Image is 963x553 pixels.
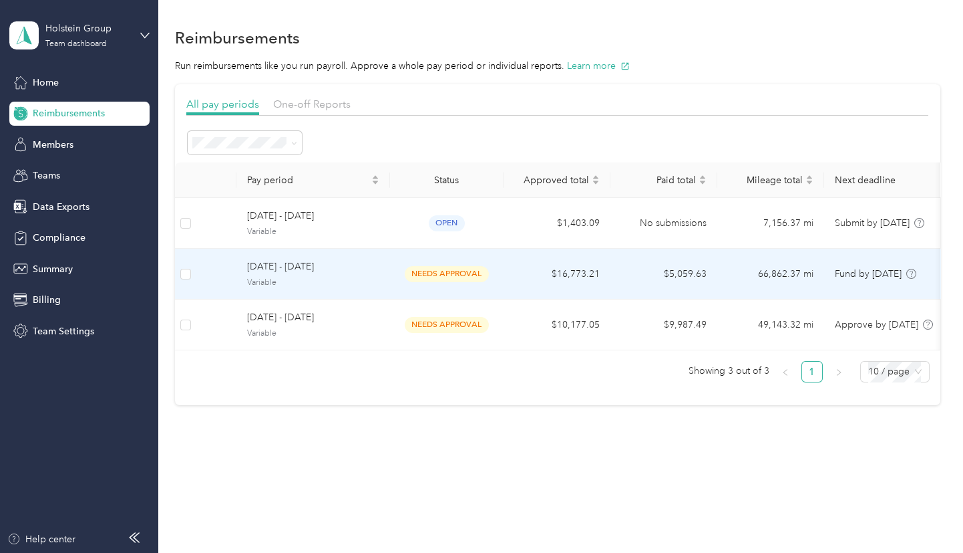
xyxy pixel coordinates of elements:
span: Members [33,138,73,152]
button: Learn more [567,59,630,73]
span: Approved total [514,175,589,186]
span: caret-up [371,173,379,181]
span: All pay periods [186,98,259,110]
span: caret-up [805,173,813,181]
div: Page Size [860,361,930,382]
span: 10 / page [868,362,922,382]
td: $10,177.05 [504,300,610,350]
span: caret-up [592,173,600,181]
span: caret-down [371,179,379,187]
td: $1,403.09 [504,198,610,249]
th: Mileage total [717,162,824,198]
button: right [828,361,849,382]
span: Summary [33,262,73,276]
span: Teams [33,169,60,183]
span: caret-down [592,179,600,187]
span: Pay period [247,175,369,186]
th: Paid total [610,162,717,198]
li: Next Page [828,361,849,382]
button: Help center [7,532,75,546]
span: needs approval [405,266,489,282]
span: [DATE] - [DATE] [247,310,379,325]
span: open [429,215,465,231]
span: right [835,368,843,376]
span: Billing [33,293,61,307]
span: [DATE] - [DATE] [247,259,379,274]
span: Data Exports [33,200,89,214]
span: Team Settings [33,324,94,338]
span: Approve by [DATE] [835,319,918,330]
span: One-off Reports [273,98,351,110]
span: left [781,368,789,376]
td: 49,143.32 mi [717,300,824,350]
td: 7,156.37 mi [717,198,824,249]
th: Approved total [504,162,610,198]
p: Run reimbursements like you run payroll. Approve a whole pay period or individual reports. [175,59,940,73]
span: Compliance [33,231,85,245]
td: $16,773.21 [504,249,610,300]
span: caret-up [699,173,707,181]
div: Status [401,175,493,186]
li: Previous Page [775,361,796,382]
span: Variable [247,226,379,238]
td: No submissions [610,198,717,249]
span: Home [33,76,59,90]
td: $5,059.63 [610,249,717,300]
iframe: Everlance-gr Chat Button Frame [888,478,963,553]
span: Variable [247,277,379,289]
div: Holstein Group [45,21,129,35]
span: [DATE] - [DATE] [247,209,379,223]
td: 66,862.37 mi [717,249,824,300]
span: caret-down [805,179,813,187]
button: left [775,361,796,382]
th: Pay period [236,162,390,198]
td: $9,987.49 [610,300,717,350]
h1: Reimbursements [175,31,300,45]
span: caret-down [699,179,707,187]
span: needs approval [405,317,489,332]
span: Mileage total [728,175,803,186]
span: Submit by [DATE] [835,217,910,229]
span: Paid total [621,175,696,186]
th: Next deadline [824,162,958,198]
a: 1 [802,362,822,382]
span: Showing 3 out of 3 [689,361,769,381]
span: Reimbursements [33,106,105,120]
span: Variable [247,328,379,340]
div: Team dashboard [45,40,107,48]
span: Fund by [DATE] [835,268,902,280]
